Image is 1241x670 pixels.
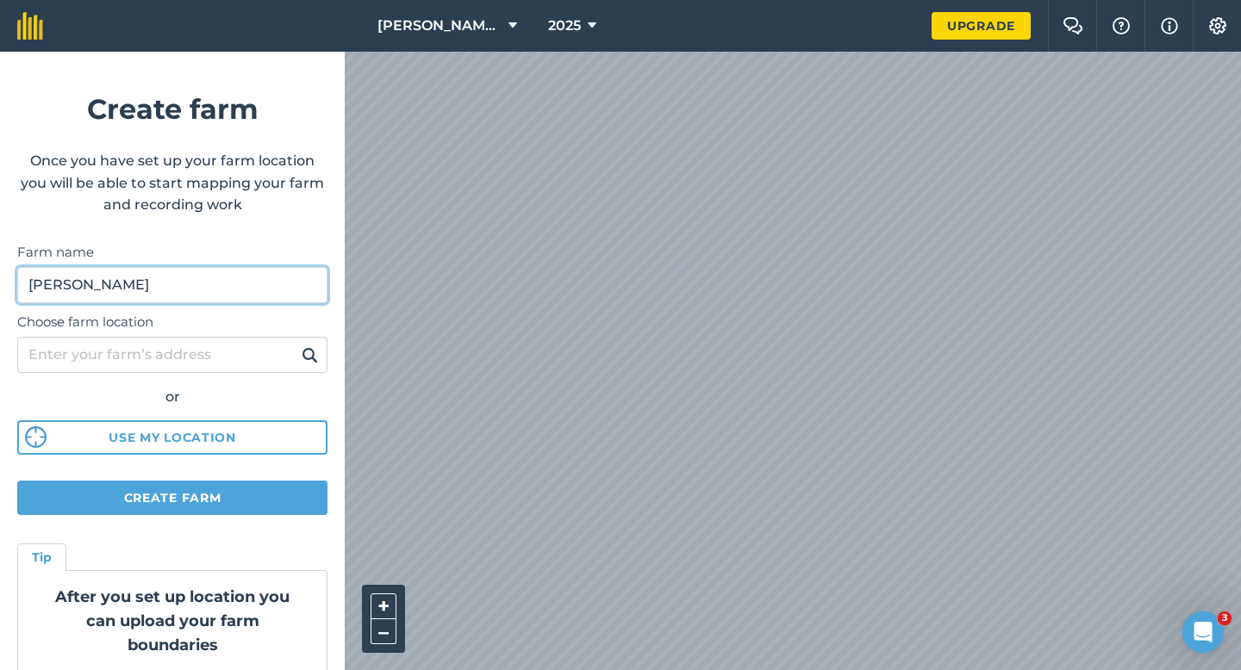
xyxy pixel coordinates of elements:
label: Choose farm location [17,312,327,332]
strong: After you set up location you can upload your farm boundaries [55,587,290,654]
img: A cog icon [1207,17,1228,34]
button: Use my location [17,420,327,455]
p: Once you have set up your farm location you will be able to start mapping your farm and recording... [17,150,327,216]
h1: Create farm [17,87,327,131]
div: or [17,386,327,408]
label: Farm name [17,242,327,263]
input: Enter your farm’s address [17,337,327,373]
img: fieldmargin Logo [17,12,43,40]
span: 3 [1218,611,1232,625]
a: Upgrade [932,12,1031,40]
img: svg%3e [25,426,47,448]
input: Farm name [17,267,327,303]
button: – [371,619,396,644]
button: + [371,593,396,619]
iframe: Intercom live chat [1182,611,1224,653]
img: svg+xml;base64,PHN2ZyB4bWxucz0iaHR0cDovL3d3dy53My5vcmcvMjAwMC9zdmciIHdpZHRoPSIxNyIgaGVpZ2h0PSIxNy... [1161,16,1178,36]
img: svg+xml;base64,PHN2ZyB4bWxucz0iaHR0cDovL3d3dy53My5vcmcvMjAwMC9zdmciIHdpZHRoPSIxOSIgaGVpZ2h0PSIyNC... [302,344,318,365]
h4: Tip [32,548,52,567]
button: Create farm [17,481,327,515]
span: 2025 [548,16,581,36]
img: A question mark icon [1111,17,1132,34]
span: [PERSON_NAME] & Sons [377,16,502,36]
img: Two speech bubbles overlapping with the left bubble in the forefront [1063,17,1083,34]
